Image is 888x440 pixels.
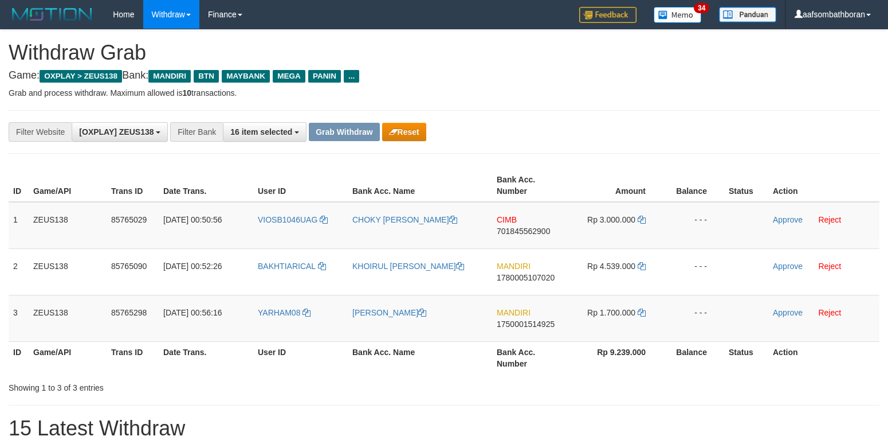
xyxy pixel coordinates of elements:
[29,169,107,202] th: Game/API
[638,215,646,224] a: Copy 3000000 to clipboard
[258,215,317,224] span: VIOSB1046UAG
[9,70,879,81] h4: Game: Bank:
[9,248,29,295] td: 2
[497,273,555,282] span: Copy 1780005107020 to clipboard
[29,248,107,295] td: ZEUS138
[773,308,803,317] a: Approve
[497,227,550,236] span: Copy 701845562900 to clipboard
[492,341,571,374] th: Bank Acc. Number
[352,308,426,317] a: [PERSON_NAME]
[163,215,222,224] span: [DATE] 00:50:56
[9,41,879,64] h1: Withdraw Grab
[719,7,776,22] img: panduan.png
[107,169,159,202] th: Trans ID
[382,123,426,141] button: Reset
[663,169,724,202] th: Balance
[9,202,29,249] td: 1
[29,341,107,374] th: Game/API
[159,169,253,202] th: Date Trans.
[497,262,531,271] span: MANDIRI
[352,262,464,271] a: KHOIRUL [PERSON_NAME]
[29,202,107,249] td: ZEUS138
[571,341,663,374] th: Rp 9.239.000
[9,6,96,23] img: MOTION_logo.png
[308,70,341,83] span: PANIN
[148,70,191,83] span: MANDIRI
[818,262,841,271] a: Reject
[107,341,159,374] th: Trans ID
[497,320,555,329] span: Copy 1750001514925 to clipboard
[497,215,517,224] span: CIMB
[9,169,29,202] th: ID
[40,70,122,83] span: OXPLAY > ZEUS138
[818,215,841,224] a: Reject
[223,122,307,142] button: 16 item selected
[111,215,147,224] span: 85765029
[9,295,29,341] td: 3
[571,169,663,202] th: Amount
[348,169,492,202] th: Bank Acc. Name
[663,295,724,341] td: - - -
[724,169,768,202] th: Status
[654,7,702,23] img: Button%20Memo.svg
[768,341,879,374] th: Action
[638,308,646,317] a: Copy 1700000 to clipboard
[694,3,709,13] span: 34
[768,169,879,202] th: Action
[309,123,379,141] button: Grab Withdraw
[773,215,803,224] a: Approve
[579,7,636,23] img: Feedback.jpg
[348,341,492,374] th: Bank Acc. Name
[258,262,316,271] span: BAKHTIARICAL
[182,88,191,98] strong: 10
[344,70,359,83] span: ...
[663,341,724,374] th: Balance
[773,262,803,271] a: Approve
[159,341,253,374] th: Date Trans.
[273,70,305,83] span: MEGA
[79,127,154,137] span: [OXPLAY] ZEUS138
[9,122,72,142] div: Filter Website
[29,295,107,341] td: ZEUS138
[352,215,457,224] a: CHOKY [PERSON_NAME]
[170,122,223,142] div: Filter Bank
[492,169,571,202] th: Bank Acc. Number
[194,70,219,83] span: BTN
[497,308,531,317] span: MANDIRI
[724,341,768,374] th: Status
[258,262,326,271] a: BAKHTIARICAL
[163,262,222,271] span: [DATE] 00:52:26
[222,70,270,83] span: MAYBANK
[9,87,879,99] p: Grab and process withdraw. Maximum allowed is transactions.
[663,248,724,295] td: - - -
[253,341,348,374] th: User ID
[9,341,29,374] th: ID
[663,202,724,249] td: - - -
[258,308,300,317] span: YARHAM08
[111,308,147,317] span: 85765298
[9,417,879,440] h1: 15 Latest Withdraw
[258,308,311,317] a: YARHAM08
[72,122,168,142] button: [OXPLAY] ZEUS138
[638,262,646,271] a: Copy 4539000 to clipboard
[253,169,348,202] th: User ID
[9,377,362,394] div: Showing 1 to 3 of 3 entries
[111,262,147,271] span: 85765090
[587,215,635,224] span: Rp 3.000.000
[587,308,635,317] span: Rp 1.700.000
[258,215,328,224] a: VIOSB1046UAG
[230,127,292,137] span: 16 item selected
[587,262,635,271] span: Rp 4.539.000
[818,308,841,317] a: Reject
[163,308,222,317] span: [DATE] 00:56:16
